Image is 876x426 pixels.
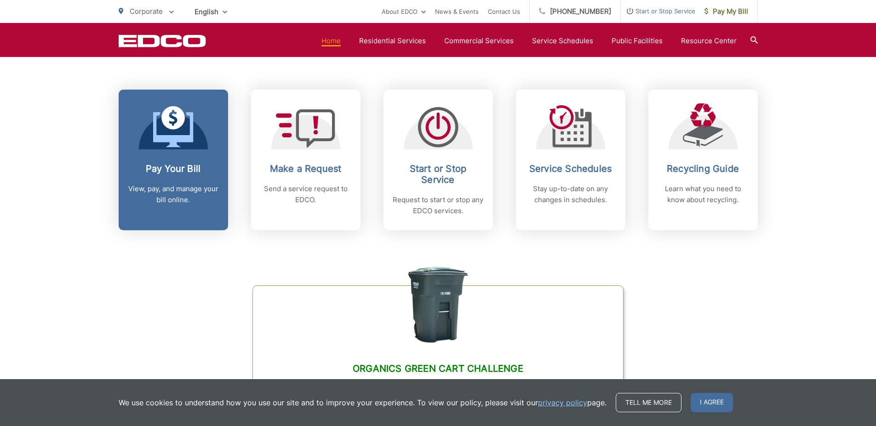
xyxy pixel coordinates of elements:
[119,397,607,408] p: We use cookies to understand how you use our site and to improve your experience. To view our pol...
[119,90,228,230] a: Pay Your Bill View, pay, and manage your bill online.
[251,90,361,230] a: Make a Request Send a service request to EDCO.
[382,6,426,17] a: About EDCO
[188,4,234,20] span: English
[128,183,219,205] p: View, pay, and manage your bill online.
[260,183,351,205] p: Send a service request to EDCO.
[658,183,749,205] p: Learn what you need to know about recycling.
[532,35,593,46] a: Service Schedules
[612,35,663,46] a: Public Facilities
[538,397,587,408] a: privacy policy
[488,6,520,17] a: Contact Us
[393,163,484,185] h2: Start or Stop Service
[704,6,748,17] span: Pay My Bill
[691,393,733,412] span: I agree
[444,35,514,46] a: Commercial Services
[130,7,163,16] span: Corporate
[393,194,484,216] p: Request to start or stop any EDCO services.
[119,34,206,47] a: EDCD logo. Return to the homepage.
[681,35,737,46] a: Resource Center
[658,163,749,174] h2: Recycling Guide
[525,163,616,174] h2: Service Schedules
[260,163,351,174] h2: Make a Request
[276,363,600,374] h2: Organics Green Cart Challenge
[128,163,219,174] h2: Pay Your Bill
[616,393,681,412] a: Tell me more
[648,90,758,230] a: Recycling Guide Learn what you need to know about recycling.
[516,90,625,230] a: Service Schedules Stay up-to-date on any changes in schedules.
[525,183,616,205] p: Stay up-to-date on any changes in schedules.
[435,6,479,17] a: News & Events
[359,35,426,46] a: Residential Services
[321,35,341,46] a: Home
